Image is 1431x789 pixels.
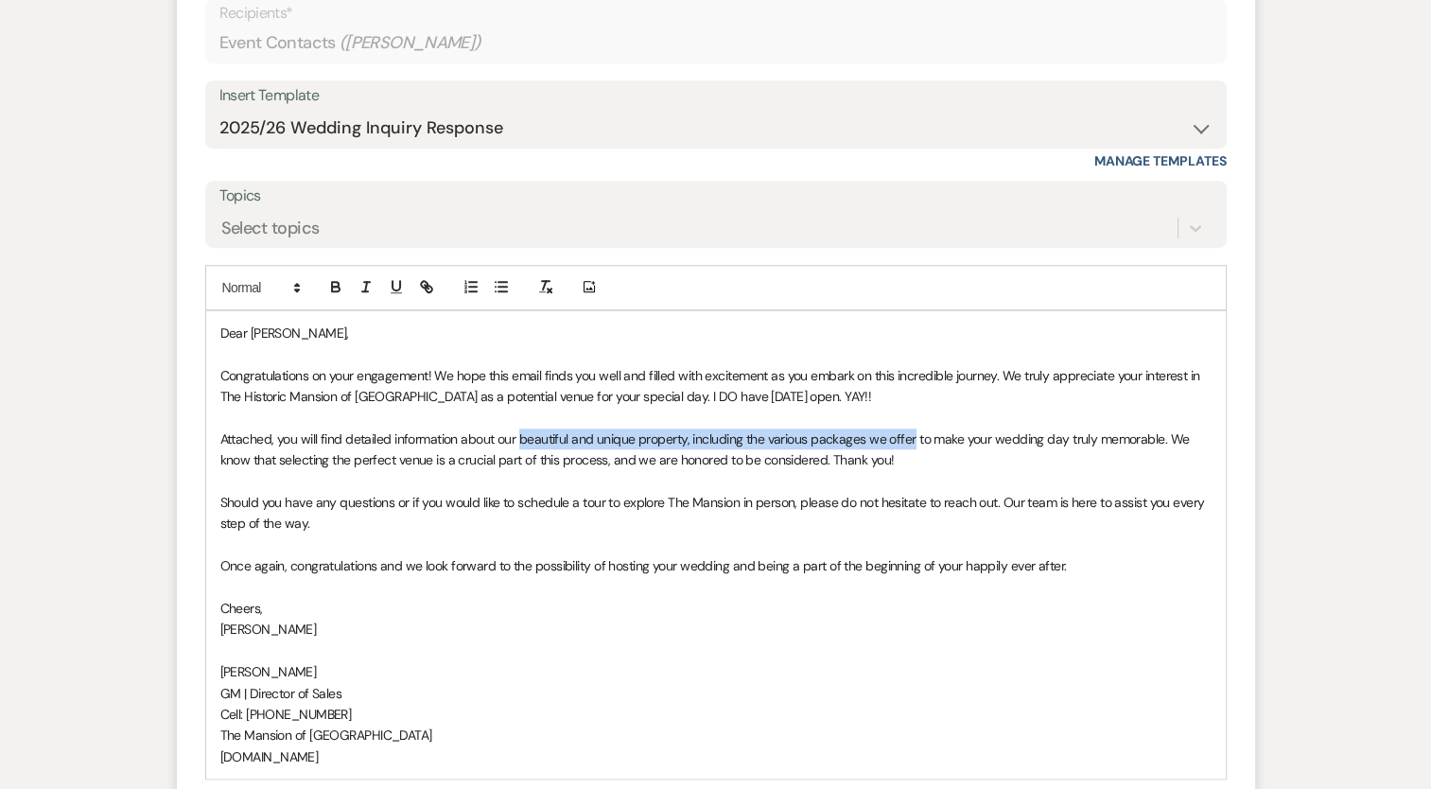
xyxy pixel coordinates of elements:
div: Select topics [221,215,320,240]
span: [DOMAIN_NAME] [220,748,319,765]
span: Cheers, [220,600,263,617]
label: Topics [219,183,1213,210]
span: ( [PERSON_NAME] ) [340,30,481,56]
span: GM | Director of Sales [220,685,342,702]
span: [PERSON_NAME] [220,663,317,680]
span: Dear [PERSON_NAME], [220,324,349,342]
div: Event Contacts [219,25,1213,61]
div: Insert Template [219,82,1213,110]
a: Manage Templates [1094,152,1227,169]
span: Should you have any questions or if you would like to schedule a tour to explore The Mansion in p... [220,494,1208,532]
span: Congratulations on your engagement! We hope this email finds you well and filled with excitement ... [220,367,1203,405]
span: Once again, congratulations and we look forward to the possibility of hosting your wedding and be... [220,557,1067,574]
span: [PERSON_NAME] [220,621,317,638]
p: Recipients* [219,1,1213,26]
span: Attached, you will find detailed information about our beautiful and unique property, including t... [220,430,1193,468]
span: Cell: [PHONE_NUMBER] [220,706,352,723]
span: The Mansion of [GEOGRAPHIC_DATA] [220,727,432,744]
